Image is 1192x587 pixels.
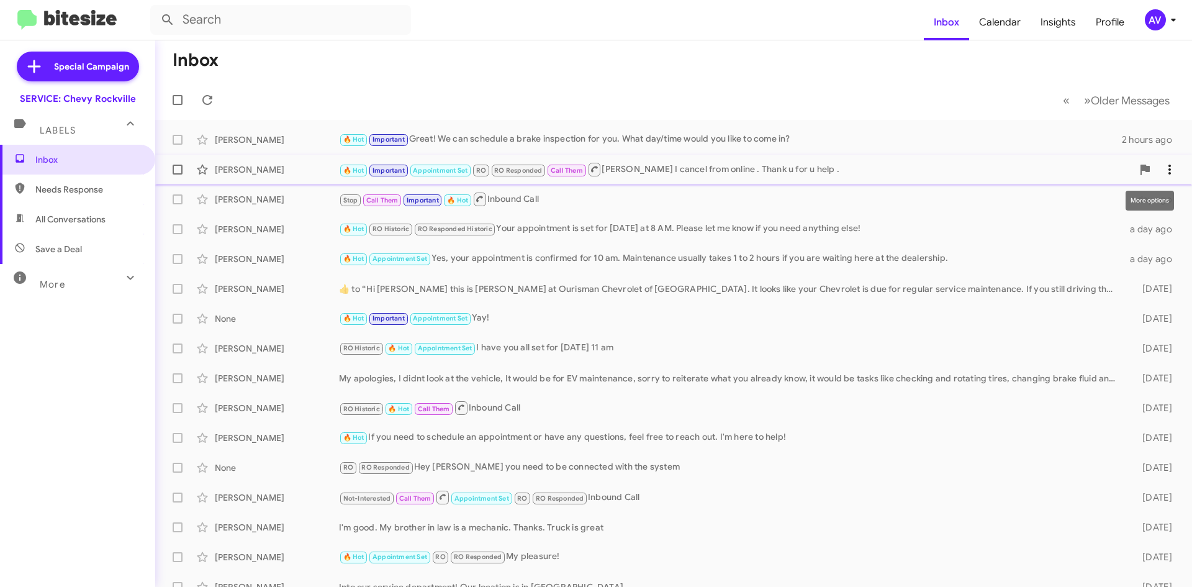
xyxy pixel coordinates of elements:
[339,521,1122,534] div: I'm good. My brother in law is a mechanic. Thanks. Truck is great
[1084,93,1091,108] span: »
[173,50,219,70] h1: Inbox
[339,191,1122,207] div: Inbound Call
[418,405,450,413] span: Call Them
[215,462,339,474] div: None
[343,494,391,503] span: Not-Interested
[372,553,427,561] span: Appointment Set
[40,125,76,136] span: Labels
[517,494,527,503] span: RO
[35,183,141,196] span: Needs Response
[343,135,364,143] span: 🔥 Hot
[1091,94,1170,107] span: Older Messages
[413,166,467,175] span: Appointment Set
[407,196,439,204] span: Important
[215,491,339,504] div: [PERSON_NAME]
[215,163,339,176] div: [PERSON_NAME]
[215,432,339,444] div: [PERSON_NAME]
[35,243,82,255] span: Save a Deal
[1086,4,1134,40] a: Profile
[418,344,472,352] span: Appointment Set
[215,372,339,385] div: [PERSON_NAME]
[1055,88,1077,113] button: Previous
[343,196,358,204] span: Stop
[969,4,1031,40] a: Calendar
[339,222,1122,236] div: Your appointment is set for [DATE] at 8 AM. Please let me know if you need anything else!
[494,166,542,175] span: RO Responded
[1134,9,1178,30] button: AV
[413,314,467,322] span: Appointment Set
[343,314,364,322] span: 🔥 Hot
[447,196,468,204] span: 🔥 Hot
[366,196,399,204] span: Call Them
[343,463,353,471] span: RO
[1122,462,1182,474] div: [DATE]
[339,341,1122,355] div: I have you all set for [DATE] 11 am
[339,252,1122,266] div: Yes, your appointment is confirmed for 10 am. Maintenance usually takes 1 to 2 hours if you are w...
[435,553,445,561] span: RO
[1122,253,1182,265] div: a day ago
[388,405,409,413] span: 🔥 Hot
[54,60,129,73] span: Special Campaign
[339,489,1122,505] div: Inbound Call
[343,405,380,413] span: RO Historic
[343,434,364,442] span: 🔥 Hot
[40,279,65,290] span: More
[1122,342,1182,355] div: [DATE]
[551,166,583,175] span: Call Them
[215,312,339,325] div: None
[372,225,409,233] span: RO Historic
[215,551,339,563] div: [PERSON_NAME]
[1122,223,1182,235] div: a day ago
[1063,93,1070,108] span: «
[215,283,339,295] div: [PERSON_NAME]
[343,255,364,263] span: 🔥 Hot
[361,463,409,471] span: RO Responded
[1122,521,1182,534] div: [DATE]
[35,153,141,166] span: Inbox
[339,400,1122,416] div: Inbound Call
[418,225,492,233] span: RO Responded Historic
[372,166,405,175] span: Important
[1122,402,1182,414] div: [DATE]
[1122,551,1182,563] div: [DATE]
[372,255,427,263] span: Appointment Set
[20,93,136,105] div: SERVICE: Chevy Rockville
[1122,432,1182,444] div: [DATE]
[339,283,1122,295] div: ​👍​ to “ Hi [PERSON_NAME] this is [PERSON_NAME] at Ourisman Chevrolet of [GEOGRAPHIC_DATA]. It lo...
[1122,134,1182,146] div: 2 hours ago
[1077,88,1177,113] button: Next
[1126,191,1174,211] div: More options
[343,344,380,352] span: RO Historic
[1031,4,1086,40] a: Insights
[215,253,339,265] div: [PERSON_NAME]
[1056,88,1177,113] nav: Page navigation example
[476,166,486,175] span: RO
[339,162,1132,177] div: [PERSON_NAME] I cancel from online . Thank u for u help .
[924,4,969,40] span: Inbox
[388,344,409,352] span: 🔥 Hot
[150,5,411,35] input: Search
[1122,372,1182,385] div: [DATE]
[215,402,339,414] div: [PERSON_NAME]
[372,135,405,143] span: Important
[1122,491,1182,504] div: [DATE]
[1122,283,1182,295] div: [DATE]
[399,494,431,503] span: Call Them
[339,311,1122,325] div: Yay!
[343,166,364,175] span: 🔥 Hot
[215,342,339,355] div: [PERSON_NAME]
[339,460,1122,475] div: Hey [PERSON_NAME] you need to be connected with the system
[454,494,509,503] span: Appointment Set
[339,372,1122,385] div: My apologies, I didnt look at the vehicle, It would be for EV maintenance, sorry to reiterate wha...
[454,553,502,561] span: RO Responded
[339,550,1122,564] div: My pleasure!
[215,193,339,206] div: [PERSON_NAME]
[1145,9,1166,30] div: AV
[339,132,1122,147] div: Great! We can schedule a brake inspection for you. What day/time would you like to come in?
[343,225,364,233] span: 🔥 Hot
[17,52,139,81] a: Special Campaign
[35,213,106,225] span: All Conversations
